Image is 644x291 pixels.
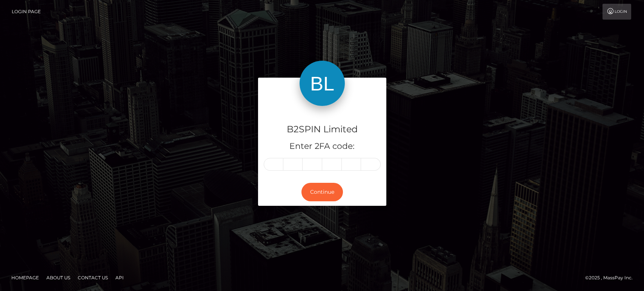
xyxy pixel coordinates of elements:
a: Homepage [8,272,42,283]
h5: Enter 2FA code: [264,141,381,152]
a: Login Page [12,4,41,20]
button: Continue [301,183,343,201]
a: API [112,272,127,283]
div: © 2025 , MassPay Inc. [585,274,638,282]
h4: B2SPIN Limited [264,123,381,136]
a: About Us [43,272,73,283]
a: Contact Us [75,272,111,283]
img: B2SPIN Limited [300,61,345,106]
a: Login [603,4,631,20]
